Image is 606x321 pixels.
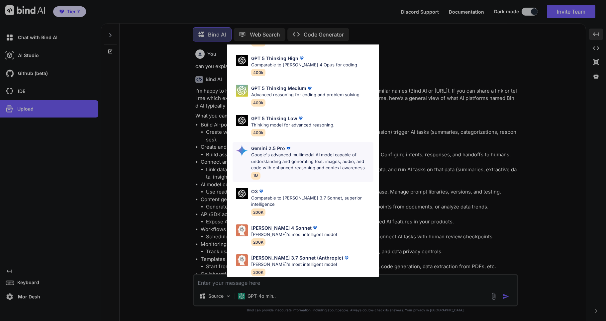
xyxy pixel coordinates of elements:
[251,238,265,246] span: 200K
[236,55,248,66] img: Pick Models
[236,145,248,157] img: Pick Models
[251,122,335,128] p: Thinking model for advanced reasoning.
[251,208,265,216] span: 200K
[251,62,357,68] p: Comparable to [PERSON_NAME] 4 Opus for coding
[236,224,248,236] img: Pick Models
[251,188,258,195] p: O3
[251,99,265,107] span: 400k
[251,92,359,98] p: Advanced reasoning for coding and problem solving
[343,255,350,261] img: premium
[251,231,337,238] p: [PERSON_NAME]'s most intelligent model
[236,254,248,266] img: Pick Models
[236,85,248,97] img: Pick Models
[306,85,313,92] img: premium
[251,55,298,62] p: GPT 5 Thinking High
[251,69,265,76] span: 400k
[251,261,350,268] p: [PERSON_NAME]'s most intelligent model
[312,224,318,231] img: premium
[251,152,373,171] p: Google's advanced multimodal AI model capable of understanding and generating text, images, audio...
[251,269,265,276] span: 200K
[285,145,292,152] img: premium
[297,115,304,121] img: premium
[236,115,248,126] img: Pick Models
[251,172,260,180] span: 1M
[258,188,264,195] img: premium
[298,55,305,61] img: premium
[251,254,343,261] p: [PERSON_NAME] 3.7 Sonnet (Anthropic)
[251,115,297,122] p: GPT 5 Thinking Low
[236,188,248,200] img: Pick Models
[251,224,312,231] p: [PERSON_NAME] 4 Sonnet
[251,129,265,136] span: 400k
[251,85,306,92] p: GPT 5 Thinking Medium
[251,145,285,152] p: Gemini 2.5 Pro
[251,195,373,208] p: Comparable to [PERSON_NAME] 3.7 Sonnet, superior intelligence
